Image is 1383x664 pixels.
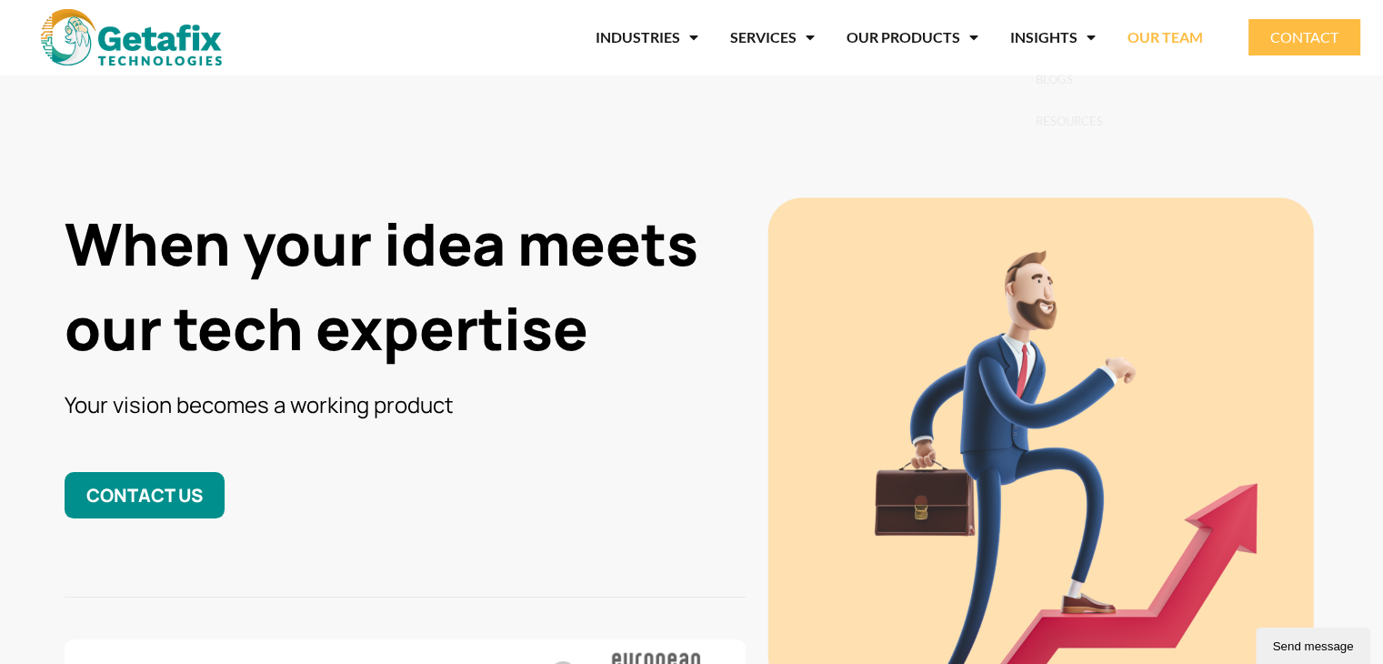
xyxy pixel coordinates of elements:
iframe: chat widget [1256,624,1374,664]
a: CONTACT US [65,472,225,518]
a: OUR TEAM [1127,16,1203,58]
a: CONTACT [1248,19,1360,55]
ul: INSIGHTS [1010,58,1128,142]
h3: Your vision becomes a working product [65,389,747,419]
span: CONTACT [1270,30,1338,45]
a: RESOURCES [1010,100,1128,142]
a: OUR PRODUCTS [847,16,978,58]
nav: Menu [272,16,1203,58]
a: INDUSTRIES [596,16,698,58]
a: SERVICES [730,16,815,58]
img: web and mobile application development company [41,9,222,65]
span: CONTACT US [86,483,203,508]
h1: When your idea meets our tech expertise [65,202,747,371]
a: INSIGHTS [1010,16,1096,58]
a: BLOGS [1010,58,1128,100]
